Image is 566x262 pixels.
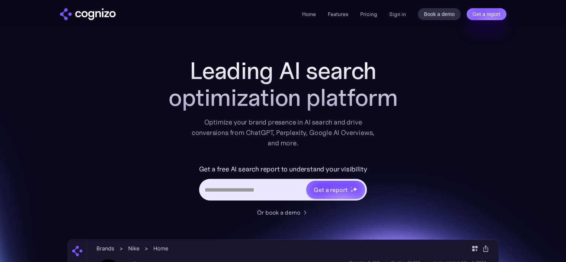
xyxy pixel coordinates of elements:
[257,208,309,217] a: Or book a demo
[389,10,406,19] a: Sign in
[314,185,347,194] div: Get a report
[328,11,348,18] a: Features
[352,187,357,192] img: star
[351,190,353,192] img: star
[60,8,116,20] a: home
[257,208,300,217] div: Or book a demo
[467,8,506,20] a: Get a report
[199,163,367,204] form: Hero URL Input Form
[360,11,377,18] a: Pricing
[60,8,116,20] img: cognizo logo
[306,180,366,199] a: Get a reportstarstarstar
[418,8,461,20] a: Book a demo
[134,57,432,111] h1: Leading AI search optimization platform
[302,11,316,18] a: Home
[192,117,375,148] div: Optimize your brand presence in AI search and drive conversions from ChatGPT, Perplexity, Google ...
[351,187,352,188] img: star
[199,163,367,175] label: Get a free AI search report to understand your visibility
